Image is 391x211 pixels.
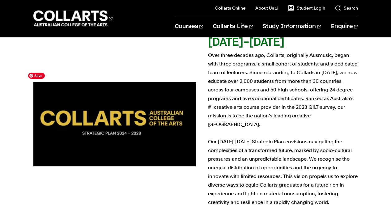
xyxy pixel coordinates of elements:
[175,16,203,37] a: Courses
[28,73,45,79] span: Save
[255,5,278,11] a: About Us
[208,51,358,207] p: Over three decades ago, Collarts, originally Ausmusic, began with three programs, a small cohort ...
[335,5,358,11] a: Search
[33,10,113,27] div: Go to homepage
[215,5,245,11] a: Collarts Online
[288,5,325,11] a: Student Login
[213,16,253,37] a: Collarts Life
[331,16,358,37] a: Enquire
[263,16,321,37] a: Study Information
